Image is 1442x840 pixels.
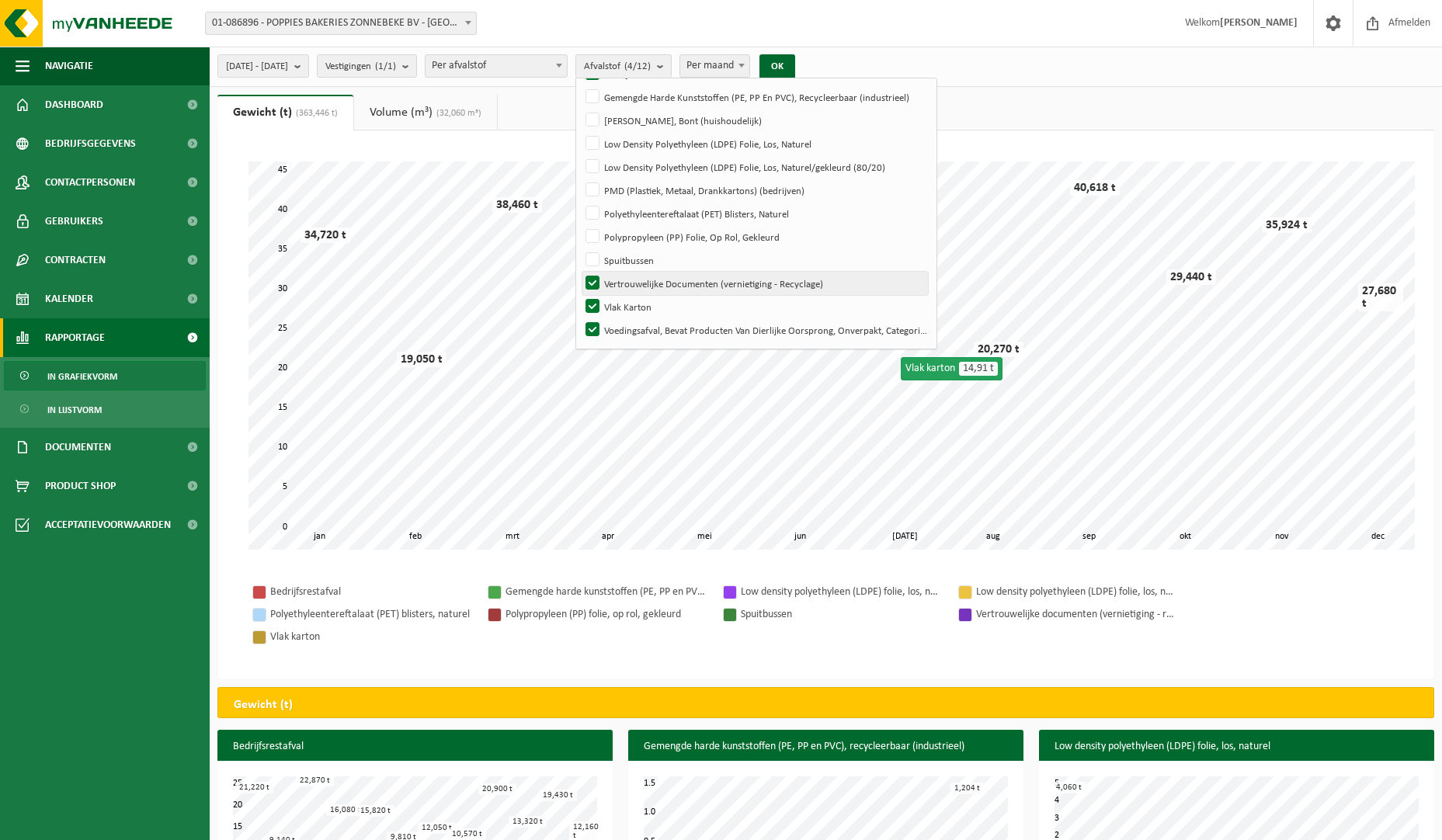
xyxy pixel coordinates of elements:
[974,342,1023,357] div: 20,270 t
[217,95,353,130] a: Gewicht (t)
[270,627,472,647] div: Vlak karton
[45,124,136,163] span: Bedrijfsgegevens
[582,295,928,318] label: Vlak Karton
[575,54,672,78] button: Afvalstof(4/12)
[217,730,613,764] h3: Bedrijfsrestafval
[506,605,707,624] div: Polypropyleen (PP) folie, op rol, gekleurd
[397,352,446,367] div: 19,050 t
[1039,730,1434,764] h3: Low density polyethyleen (LDPE) folie, los, naturel
[582,202,928,225] label: Polyethyleentereftalaat (PET) Blisters, Naturel
[217,54,309,78] button: [DATE] - [DATE]
[317,54,417,78] button: Vestigingen(1/1)
[296,775,334,786] div: 22,870 t
[325,55,396,78] span: Vestigingen
[45,85,103,124] span: Dashboard
[1166,269,1216,285] div: 29,440 t
[1052,782,1086,793] div: 4,060 t
[206,12,476,34] span: 01-086896 - POPPIES BAKERIES ZONNEBEKE BV - ZONNEBEKE
[205,12,477,35] span: 01-086896 - POPPIES BAKERIES ZONNEBEKE BV - ZONNEBEKE
[45,428,111,467] span: Documenten
[235,782,273,793] div: 21,220 t
[950,783,984,794] div: 1,204 t
[976,605,1178,624] div: Vertrouwelijke documenten (vernietiging - recyclage)
[1262,217,1312,233] div: 35,924 t
[356,805,394,817] div: 15,820 t
[45,202,103,241] span: Gebruikers
[582,85,928,109] label: Gemengde Harde Kunststoffen (PE, PP En PVC), Recycleerbaar (industrieel)
[270,582,472,602] div: Bedrijfsrestafval
[354,95,497,130] a: Volume (m³)
[4,361,206,390] a: In grafiekvorm
[45,505,171,544] span: Acceptatievoorwaarden
[226,55,288,78] span: [DATE] - [DATE]
[375,61,396,71] count: (1/1)
[624,61,651,71] count: (4/12)
[448,828,486,840] div: 10,570 t
[628,730,1023,764] h3: Gemengde harde kunststoffen (PE, PP en PVC), recycleerbaar (industrieel)
[426,55,567,77] span: Per afvalstof
[301,227,350,243] div: 34,720 t
[506,582,707,602] div: Gemengde harde kunststoffen (PE, PP en PVC), recycleerbaar (industrieel)
[582,318,928,342] label: Voedingsafval, Bevat Producten Van Dierlijke Oorsprong, Onverpakt, Categorie 3
[539,790,577,801] div: 19,430 t
[680,55,749,77] span: Per maand
[45,318,105,357] span: Rapportage
[582,272,928,295] label: Vertrouwelijke Documenten (vernietiging - Recyclage)
[582,179,928,202] label: PMD (Plastiek, Metaal, Drankkartons) (bedrijven)
[47,362,117,391] span: In grafiekvorm
[4,394,206,424] a: In lijstvorm
[492,197,542,213] div: 38,460 t
[45,467,116,505] span: Product Shop
[584,55,651,78] span: Afvalstof
[418,822,456,834] div: 12,050 t
[270,605,472,624] div: Polyethyleentereftalaat (PET) blisters, naturel
[45,241,106,279] span: Contracten
[679,54,750,78] span: Per maand
[218,688,308,722] h2: Gewicht (t)
[1220,17,1298,29] strong: [PERSON_NAME]
[1358,283,1403,311] div: 27,680 t
[582,248,928,272] label: Spuitbussen
[582,109,928,132] label: [PERSON_NAME], Bont (huishoudelijk)
[45,163,135,202] span: Contactpersonen
[45,47,93,85] span: Navigatie
[326,804,364,816] div: 16,080 t
[425,54,568,78] span: Per afvalstof
[759,54,795,79] button: OK
[45,279,93,318] span: Kalender
[976,582,1178,602] div: Low density polyethyleen (LDPE) folie, los, naturel/gekleurd (80/20)
[47,395,102,425] span: In lijstvorm
[582,225,928,248] label: Polypropyleen (PP) Folie, Op Rol, Gekleurd
[582,132,928,155] label: Low Density Polyethyleen (LDPE) Folie, Los, Naturel
[1070,180,1120,196] div: 40,618 t
[741,582,943,602] div: Low density polyethyleen (LDPE) folie, los, naturel
[433,109,481,118] span: (32,060 m³)
[959,362,998,376] span: 14,91 t
[582,155,928,179] label: Low Density Polyethyleen (LDPE) Folie, Los, Naturel/gekleurd (80/20)
[292,109,338,118] span: (363,446 t)
[478,783,516,795] div: 20,900 t
[509,816,547,828] div: 13,320 t
[901,357,1002,380] div: Vlak karton
[741,605,943,624] div: Spuitbussen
